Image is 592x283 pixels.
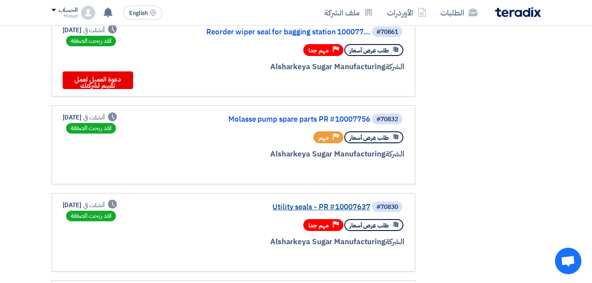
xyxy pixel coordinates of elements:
[63,201,117,210] div: [DATE]
[376,116,398,123] div: #70832
[63,26,117,35] div: [DATE]
[63,113,117,122] div: [DATE]
[59,7,78,14] div: الحساب
[555,248,581,274] div: Open chat
[376,204,398,210] div: #70830
[309,221,329,230] span: مهم جدا
[385,236,404,247] span: الشركة
[380,2,433,23] a: الأوردرات
[83,113,104,122] span: أنشئت في
[66,211,116,221] div: لقد ربحت الصفقة
[81,6,95,20] img: profile_test.png
[433,2,484,23] a: الطلبات
[309,46,329,55] span: مهم جدا
[194,203,370,211] a: Utility seals - PR #10007637
[123,6,162,20] button: English
[192,236,404,248] div: Alsharkeya Sugar Manufacturing
[317,2,380,23] a: ملف الشركة
[83,201,104,210] span: أنشئت في
[194,28,370,36] a: Reorder wiper seal for bagging station 100077...
[66,123,116,134] div: لقد ربحت الصفقة
[385,149,404,160] span: الشركة
[194,115,370,123] a: Molasse pump spare parts PR #10007756
[350,134,389,142] span: طلب عرض أسعار
[385,61,404,72] span: الشركة
[376,29,398,35] div: #70861
[350,221,389,230] span: طلب عرض أسعار
[192,61,404,73] div: Alsharkeya Sugar Manufacturing
[319,134,329,142] span: مهم
[63,71,133,89] button: دعوة العميل لعمل تقييم لشركتك
[495,7,541,17] img: Teradix logo
[66,36,116,46] div: لقد ربحت الصفقة
[192,149,404,160] div: Alsharkeya Sugar Manufacturing
[83,26,104,35] span: أنشئت في
[52,14,78,19] div: Mosad
[350,46,389,55] span: طلب عرض أسعار
[129,10,148,16] span: English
